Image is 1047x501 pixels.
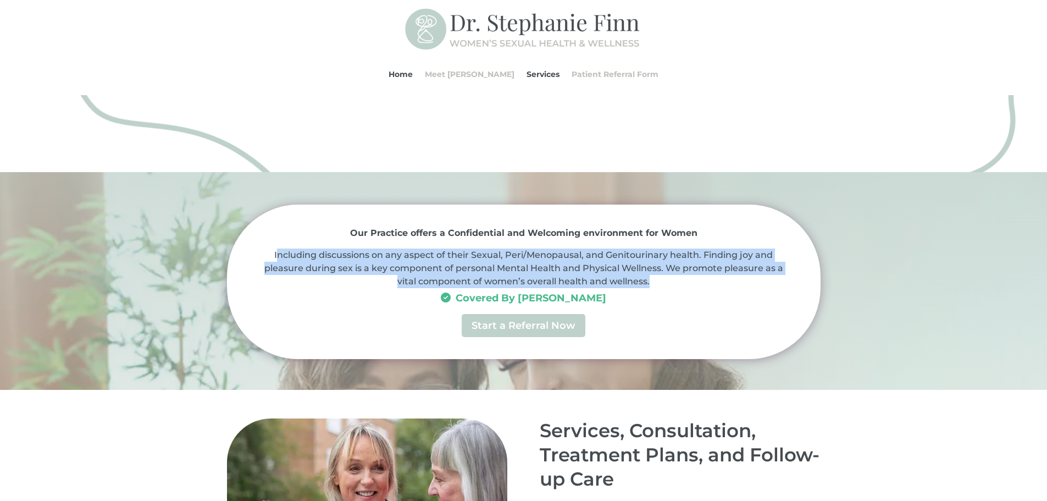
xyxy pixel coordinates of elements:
[260,288,788,309] h3: Covered By [PERSON_NAME]
[540,419,820,497] h2: Services, Consultation, Treatment Plans, and Follow-up Care
[462,314,585,337] a: Start a Referral Now
[425,53,514,95] a: Meet [PERSON_NAME]
[527,53,559,95] a: Services
[572,53,658,95] a: Patient Referral Form
[389,53,413,95] a: Home
[350,228,697,238] strong: Our Practice offers a Confidential and Welcoming environment for Women
[260,249,788,288] p: Including discussions on any aspect of their Sexual, Peri/Menopausal, and Genitourinary health. F...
